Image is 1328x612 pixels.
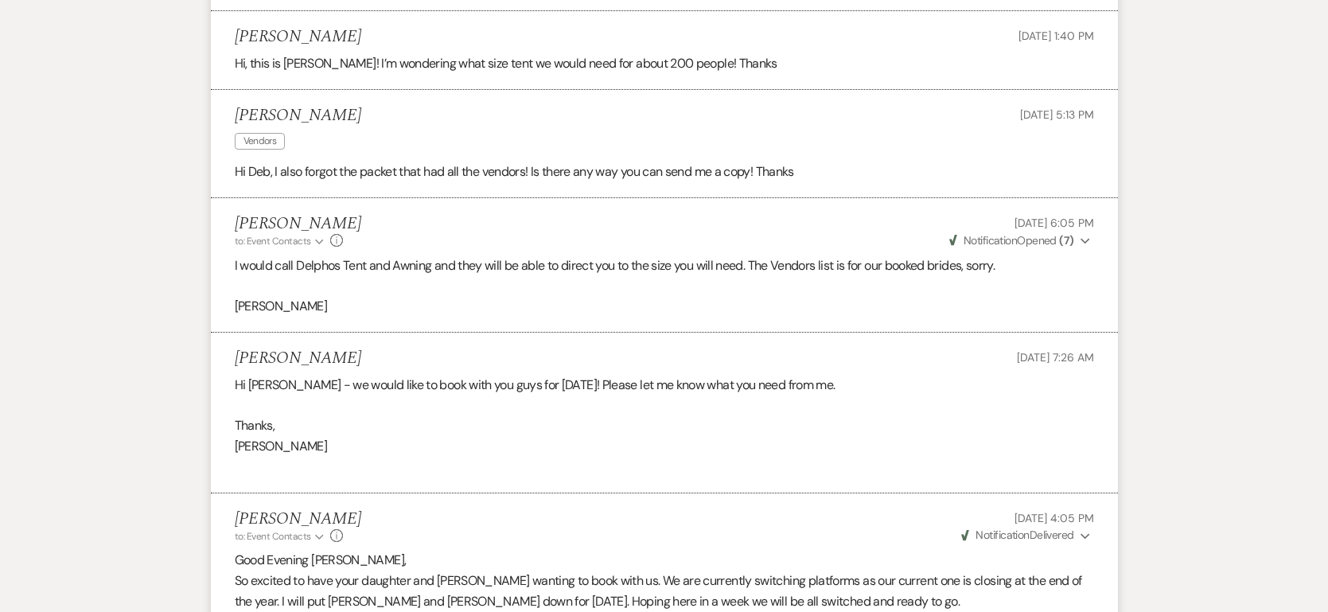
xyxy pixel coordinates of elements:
[235,529,326,544] button: to: Event Contacts
[235,133,286,150] span: Vendors
[235,255,1094,276] p: I would call Delphos Tent and Awning and they will be able to direct you to the size you will nee...
[235,436,1094,457] p: [PERSON_NAME]
[235,162,1094,182] p: Hi Deb, I also forgot the packet that had all the vendors! Is there any way you can send me a cop...
[235,571,1094,611] p: So excited to have your daughter and [PERSON_NAME] wanting to book with us. We are currently swit...
[235,234,326,248] button: to: Event Contacts
[959,527,1093,544] button: NotificationDelivered
[235,106,361,126] h5: [PERSON_NAME]
[1017,350,1093,364] span: [DATE] 7:26 AM
[235,214,361,234] h5: [PERSON_NAME]
[949,233,1074,248] span: Opened
[961,528,1074,542] span: Delivered
[1014,511,1093,525] span: [DATE] 4:05 PM
[1059,233,1073,248] strong: ( 7 )
[947,232,1094,249] button: NotificationOpened (7)
[235,550,1094,571] p: Good Evening [PERSON_NAME],
[235,375,1094,396] p: Hi [PERSON_NAME] - we would like to book with you guys for [DATE]! Please let me know what you ne...
[976,528,1029,542] span: Notification
[235,235,311,248] span: to: Event Contacts
[964,233,1017,248] span: Notification
[235,53,1094,74] p: Hi, this is [PERSON_NAME]! I’m wondering what size tent we would need for about 200 people! Thanks
[235,509,361,529] h5: [PERSON_NAME]
[235,349,361,368] h5: [PERSON_NAME]
[1020,107,1093,122] span: [DATE] 5:13 PM
[235,415,1094,436] p: Thanks,
[1014,216,1093,230] span: [DATE] 6:05 PM
[235,27,361,47] h5: [PERSON_NAME]
[235,296,1094,317] p: [PERSON_NAME]
[235,530,311,543] span: to: Event Contacts
[1018,29,1093,43] span: [DATE] 1:40 PM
